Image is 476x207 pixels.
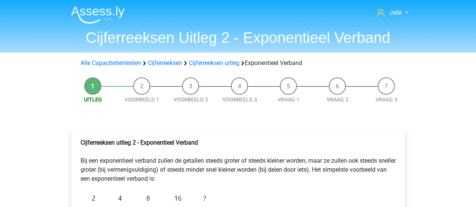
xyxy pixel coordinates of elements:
a: Vraag 1 [278,97,300,103]
a: Vraag 3 [376,97,397,103]
a: Jelle [374,8,411,17]
b: Cijferreeksen uitleg 2 - Exponentieel Verband [81,139,198,146]
div: Exponentieel Verband [78,59,399,68]
a: Voorbeeld 1 [125,97,159,103]
h1: Cijferreeksen Uitleg 2 - Exponentieel Verband [65,29,411,47]
a: Cijferreeksen [148,59,182,66]
a: Alle Capaciteitentesten [81,59,141,66]
a: Uitleg [84,97,102,103]
img: Exponential_Example_into_1.png [81,189,210,207]
p: Bij een exponentieel verband zullen de getallen steeds groter of steeds kleiner worden, maar ze z... [81,138,396,183]
a: Vraag 2 [327,97,348,103]
img: Assessly [71,6,125,24]
a: Voorbeeld 2 [173,97,208,103]
a: Cijferreeksen uitleg [189,59,239,66]
a: Voorbeeld 3 [222,97,257,103]
span: Jelle [389,9,402,16]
